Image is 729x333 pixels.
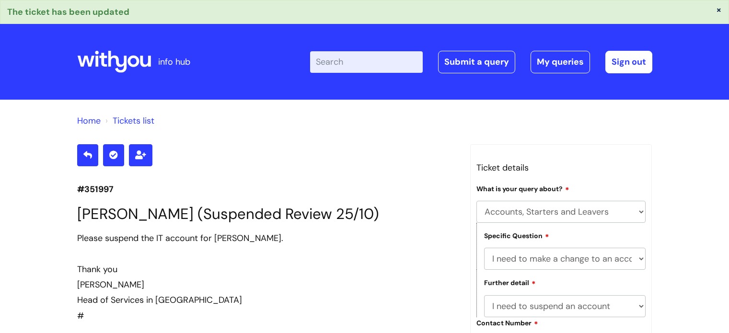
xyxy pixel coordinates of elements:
a: Sign out [605,51,652,73]
p: #351997 [77,182,456,197]
div: Thank you [77,262,456,277]
li: Tickets list [103,113,154,128]
input: Search [310,51,423,72]
a: Submit a query [438,51,515,73]
div: Please suspend the IT account for [PERSON_NAME]. [77,230,456,246]
a: Tickets list [113,115,154,126]
button: × [716,5,722,14]
h3: Ticket details [476,160,646,175]
label: Contact Number [476,318,538,327]
a: My queries [531,51,590,73]
div: Head of Services in [GEOGRAPHIC_DATA] [77,292,456,308]
label: Further detail [484,277,536,287]
label: Specific Question [484,230,549,240]
div: # [77,230,456,323]
label: What is your query about? [476,184,569,193]
p: info hub [158,54,190,69]
div: [PERSON_NAME] [77,277,456,292]
a: Home [77,115,101,126]
div: | - [310,51,652,73]
li: Solution home [77,113,101,128]
h1: [PERSON_NAME] (Suspended Review 25/10) [77,205,456,223]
